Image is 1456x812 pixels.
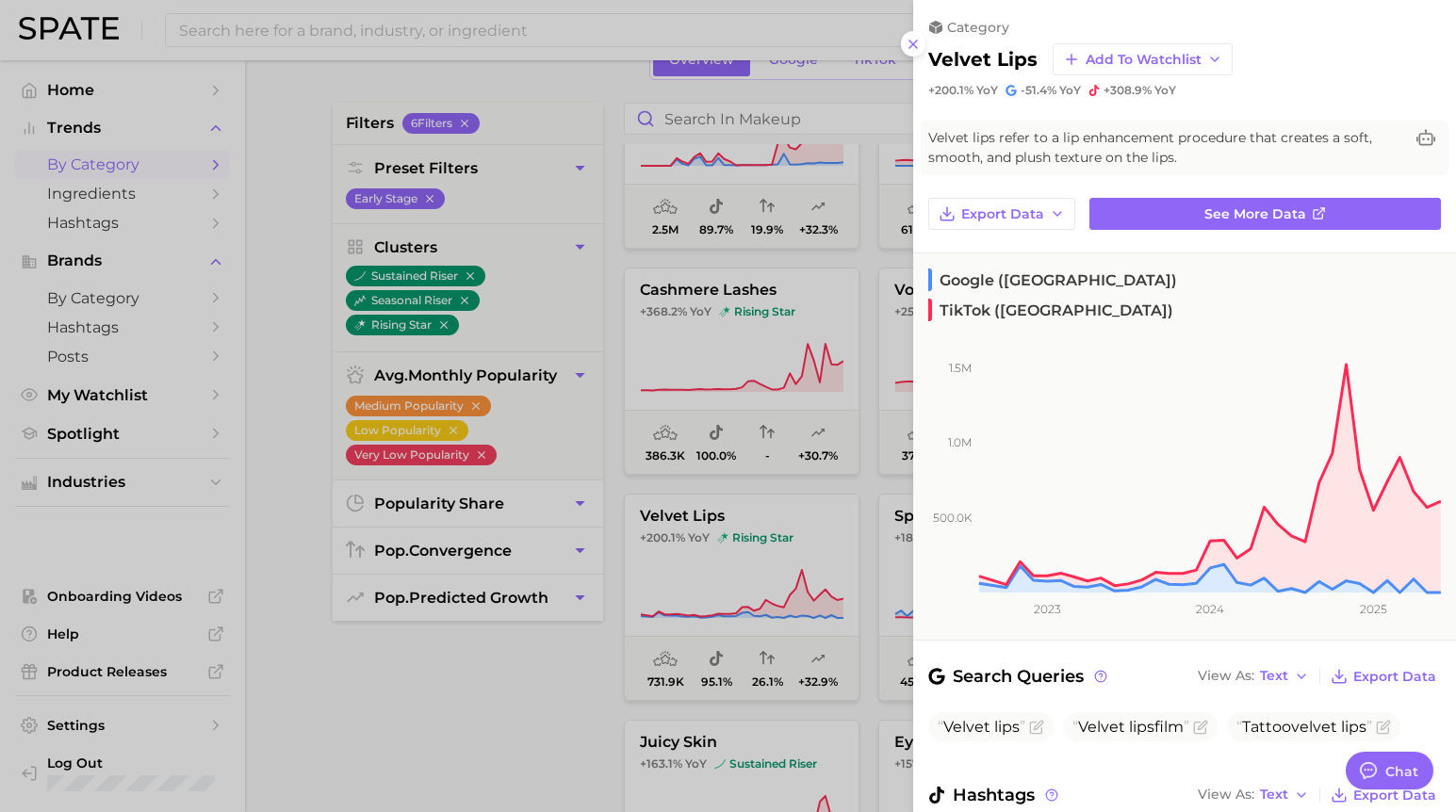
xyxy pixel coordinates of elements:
span: Velvet [943,718,990,736]
span: +200.1% [928,83,973,97]
span: Export Data [1353,669,1436,685]
span: YoY [976,83,998,98]
button: View AsText [1193,664,1314,689]
span: Velvet [1078,718,1125,736]
span: Text [1260,789,1288,800]
button: Export Data [1326,782,1441,808]
button: Flag as miscategorized or irrelevant [1193,720,1208,735]
span: Hashtags [928,782,1061,808]
tspan: 2025 [1360,602,1387,616]
button: Export Data [928,198,1075,230]
span: View As [1198,789,1254,800]
button: Add to Watchlist [1053,43,1233,75]
span: category [947,19,1009,36]
tspan: 2023 [1034,602,1061,616]
span: -51.4% [1021,83,1056,97]
span: velvet [1291,718,1337,736]
span: lips [1341,718,1366,736]
span: Search Queries [928,663,1110,690]
button: Flag as miscategorized or irrelevant [1029,720,1044,735]
span: TikTok ([GEOGRAPHIC_DATA]) [928,299,1173,321]
span: YoY [1059,83,1081,98]
span: YoY [1154,83,1176,98]
span: +308.9% [1104,83,1152,97]
span: Google ([GEOGRAPHIC_DATA]) [928,268,1177,291]
span: Export Data [1353,788,1436,804]
span: See more data [1204,206,1306,222]
tspan: 2024 [1196,602,1224,616]
span: Export Data [961,206,1044,222]
span: Velvet lips refer to a lip enhancement procedure that creates a soft, smooth, and plush texture o... [928,128,1403,168]
a: See more data [1089,198,1441,230]
span: View As [1198,671,1254,681]
span: lips [994,718,1020,736]
span: lips [1129,718,1154,736]
span: film [1072,718,1189,736]
h2: velvet lips [928,48,1038,71]
span: Text [1260,671,1288,681]
button: Export Data [1326,663,1441,690]
button: Flag as miscategorized or irrelevant [1376,720,1391,735]
span: Tattoo [1236,718,1372,736]
button: View AsText [1193,783,1314,807]
span: Add to Watchlist [1086,52,1202,68]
